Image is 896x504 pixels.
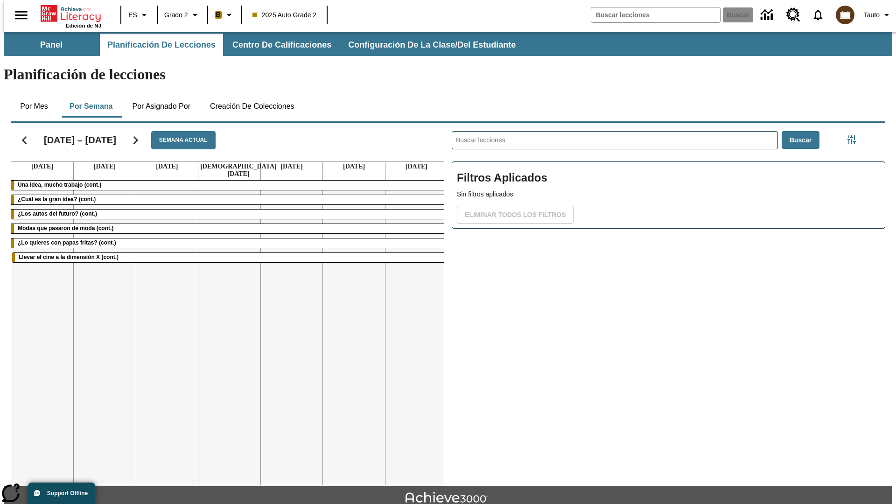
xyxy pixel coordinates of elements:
[341,162,367,171] a: 23 de agosto de 2025
[198,162,279,179] a: 21 de agosto de 2025
[11,210,448,219] div: ¿Los autos del futuro? (cont.)
[341,34,523,56] button: Configuración de la clase/del estudiante
[11,195,448,204] div: ¿Cuál es la gran idea? (cont.)
[782,131,819,149] button: Buscar
[225,34,339,56] button: Centro de calificaciones
[4,34,524,56] div: Subbarra de navegación
[18,196,96,203] span: ¿Cuál es la gran idea? (cont.)
[11,224,448,233] div: Modas que pasaron de moda (cont.)
[842,130,861,149] button: Menú lateral de filtros
[4,32,892,56] div: Subbarra de navegación
[125,95,198,118] button: Por asignado por
[4,66,892,83] h1: Planificación de lecciones
[151,131,216,149] button: Semana actual
[591,7,720,22] input: Buscar campo
[836,6,854,24] img: avatar image
[781,2,806,28] a: Centro de recursos, Se abrirá en una pestaña nueva.
[62,95,120,118] button: Por semana
[154,162,180,171] a: 20 de agosto de 2025
[18,210,97,217] span: ¿Los autos del futuro? (cont.)
[11,238,448,248] div: ¿Lo quieres con papas fritas? (cont.)
[12,253,447,262] div: Llevar el cine a la dimensión X (cont.)
[161,7,204,23] button: Grado: Grado 2, Elige un grado
[860,7,896,23] button: Perfil/Configuración
[164,10,188,20] span: Grado 2
[252,10,317,20] span: 2025 Auto Grade 2
[806,3,830,27] a: Notificaciones
[457,167,880,189] h2: Filtros Aplicados
[124,7,154,23] button: Lenguaje: ES, Selecciona un idioma
[3,119,444,485] div: Calendario
[41,3,101,28] div: Portada
[216,9,221,21] span: B
[404,162,429,171] a: 24 de agosto de 2025
[457,189,880,199] p: Sin filtros aplicados
[279,162,304,171] a: 22 de agosto de 2025
[44,134,116,146] h2: [DATE] – [DATE]
[29,162,55,171] a: 18 de agosto de 2025
[18,239,116,246] span: ¿Lo quieres con papas fritas? (cont.)
[92,162,118,171] a: 19 de agosto de 2025
[7,1,35,29] button: Abrir el menú lateral
[66,23,101,28] span: Edición de NJ
[452,161,885,229] div: Filtros Aplicados
[5,34,98,56] button: Panel
[18,225,113,231] span: Modas que pasaron de moda (cont.)
[864,10,880,20] span: Tauto
[47,490,88,497] span: Support Offline
[11,181,448,190] div: Una idea, mucho trabajo (cont.)
[124,128,147,152] button: Seguir
[755,2,781,28] a: Centro de información
[444,119,885,485] div: Buscar
[18,182,101,188] span: Una idea, mucho trabajo (cont.)
[41,4,101,23] a: Portada
[100,34,223,56] button: Planificación de lecciones
[28,483,95,504] button: Support Offline
[11,95,57,118] button: Por mes
[13,128,36,152] button: Regresar
[211,7,238,23] button: Boost El color de la clase es anaranjado claro. Cambiar el color de la clase.
[452,132,777,149] input: Buscar lecciones
[19,254,119,260] span: Llevar el cine a la dimensión X (cont.)
[203,95,302,118] button: Creación de colecciones
[830,3,860,27] button: Escoja un nuevo avatar
[128,10,137,20] span: ES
